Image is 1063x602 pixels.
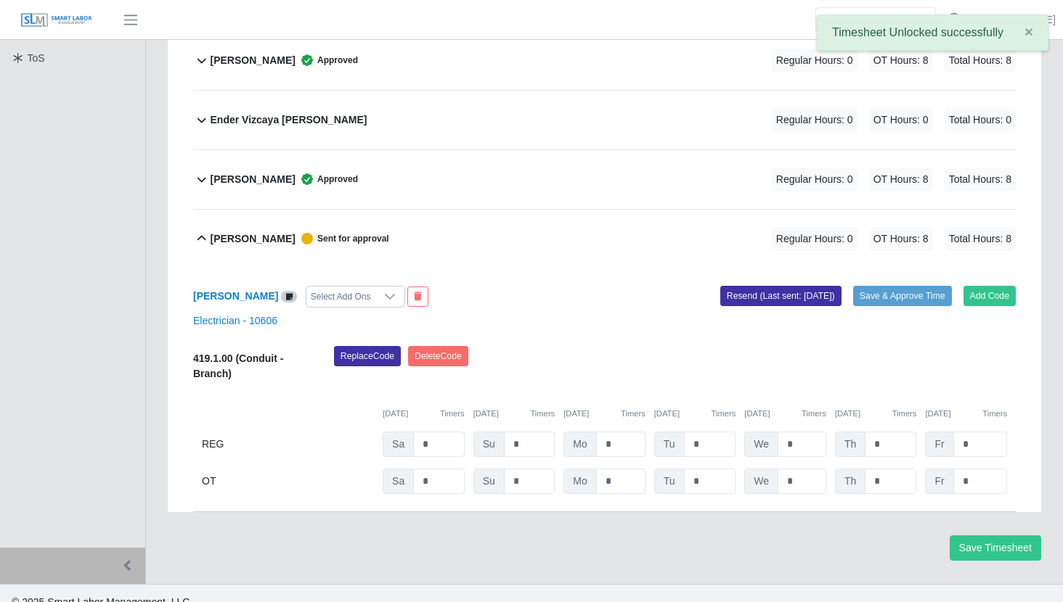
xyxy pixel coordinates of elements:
span: Su [473,432,505,457]
span: Tu [654,469,685,494]
div: [DATE] [925,408,1007,420]
span: We [744,432,778,457]
span: Sa [383,469,414,494]
a: [PERSON_NAME] [972,12,1056,28]
button: Add Code [964,286,1017,306]
button: Resend (Last sent: [DATE]) [720,286,842,306]
button: Save & Approve Time [853,286,952,306]
span: We [744,469,778,494]
span: Approved [296,53,358,67]
span: Sent for approval [296,233,389,244]
button: [PERSON_NAME] Approved Regular Hours: 0 OT Hours: 8 Total Hours: 8 [193,31,1016,90]
span: Th [835,469,866,494]
button: Ender Vizcaya [PERSON_NAME] Regular Hours: 0 OT Hours: 0 Total Hours: 0 [193,91,1016,149]
b: 419.1.00 (Conduit - Branch) [193,352,283,379]
div: REG [202,432,374,457]
button: ReplaceCode [334,346,401,366]
div: [DATE] [835,408,917,420]
span: Regular Hours: 0 [772,49,858,73]
b: [PERSON_NAME] [211,53,296,68]
button: Timers [982,408,1007,420]
span: Approved [296,172,358,186]
span: Mo [563,432,596,457]
div: Timesheet Unlocked successfully [817,15,1048,51]
button: Timers [892,408,917,420]
button: [PERSON_NAME] Sent for approval Regular Hours: 0 OT Hours: 8 Total Hours: 8 [193,210,1016,268]
a: View/Edit Notes [281,290,297,302]
span: OT Hours: 0 [869,108,933,132]
span: Su [473,469,505,494]
span: Regular Hours: 0 [772,168,858,191]
span: OT Hours: 8 [869,168,933,191]
div: [DATE] [473,408,555,420]
span: Regular Hours: 0 [772,108,858,132]
span: Total Hours: 8 [945,49,1016,73]
div: [DATE] [654,408,736,420]
b: [PERSON_NAME] [211,172,296,187]
button: Timers [530,408,555,420]
div: [DATE] [563,408,645,420]
input: Search [815,7,936,33]
button: End Worker & Remove from the Timesheet [407,286,428,307]
span: ToS [28,52,45,64]
button: Timers [621,408,645,420]
div: [DATE] [744,408,826,420]
span: Fr [925,469,953,494]
button: Timers [802,408,826,420]
span: Fr [925,432,953,457]
span: OT Hours: 8 [869,227,933,251]
div: [DATE] [383,408,465,420]
span: OT Hours: 8 [869,49,933,73]
span: Th [835,432,866,457]
button: Timers [712,408,736,420]
b: Ender Vizcaya [PERSON_NAME] [211,112,367,128]
a: Electrician - 10606 [193,315,277,326]
span: Tu [654,432,685,457]
div: Select Add Ons [306,286,375,307]
b: [PERSON_NAME] [211,231,296,247]
img: SLM Logo [20,12,93,28]
a: [PERSON_NAME] [193,290,278,302]
span: Sa [383,432,414,457]
button: Timers [440,408,465,420]
span: × [1025,23,1033,40]
span: Regular Hours: 0 [772,227,858,251]
span: Total Hours: 8 [945,227,1016,251]
button: DeleteCode [408,346,468,366]
span: Total Hours: 8 [945,168,1016,191]
div: OT [202,469,374,494]
button: Save Timesheet [950,535,1041,561]
span: Total Hours: 0 [945,108,1016,132]
span: Mo [563,469,596,494]
button: [PERSON_NAME] Approved Regular Hours: 0 OT Hours: 8 Total Hours: 8 [193,150,1016,209]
